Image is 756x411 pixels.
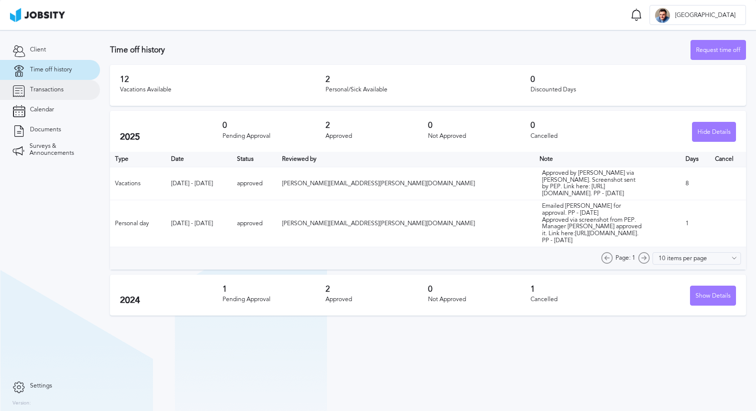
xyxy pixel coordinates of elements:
[534,152,680,167] th: Toggle SortBy
[110,152,166,167] th: Type
[166,152,232,167] th: Toggle SortBy
[222,296,325,303] div: Pending Approval
[680,200,709,247] td: 1
[232,152,277,167] th: Toggle SortBy
[120,132,222,142] h2: 2025
[325,133,428,140] div: Approved
[325,296,428,303] div: Approved
[680,152,709,167] th: Days
[282,180,475,187] span: [PERSON_NAME][EMAIL_ADDRESS][PERSON_NAME][DOMAIN_NAME]
[282,220,475,227] span: [PERSON_NAME][EMAIL_ADDRESS][PERSON_NAME][DOMAIN_NAME]
[690,286,736,306] button: Show Details
[222,133,325,140] div: Pending Approval
[691,40,745,60] div: Request time off
[542,203,642,244] div: Emailed [PERSON_NAME] for approval. PP - [DATE] Approved via screenshot from PEP. Manager [PERSON...
[30,126,61,133] span: Documents
[232,200,277,247] td: approved
[120,86,325,93] div: Vacations Available
[670,12,740,19] span: [GEOGRAPHIC_DATA]
[530,121,633,130] h3: 0
[222,285,325,294] h3: 1
[428,133,530,140] div: Not Approved
[166,167,232,200] td: [DATE] - [DATE]
[120,75,325,84] h3: 12
[277,152,534,167] th: Toggle SortBy
[530,75,736,84] h3: 0
[325,86,531,93] div: Personal/Sick Available
[530,86,736,93] div: Discounted Days
[710,152,746,167] th: Cancel
[530,296,633,303] div: Cancelled
[325,285,428,294] h3: 2
[30,66,72,73] span: Time off history
[10,8,65,22] img: ab4bad089aa723f57921c736e9817d99.png
[166,200,232,247] td: [DATE] - [DATE]
[615,255,635,262] span: Page: 1
[690,286,735,306] div: Show Details
[680,167,709,200] td: 8
[692,122,735,142] div: Hide Details
[428,296,530,303] div: Not Approved
[428,121,530,130] h3: 0
[655,8,670,23] div: W
[29,143,87,157] span: Surveys & Announcements
[120,295,222,306] h2: 2024
[232,167,277,200] td: approved
[692,122,736,142] button: Hide Details
[428,285,530,294] h3: 0
[110,167,166,200] td: Vacations
[325,121,428,130] h3: 2
[12,401,31,407] label: Version:
[649,5,746,25] button: W[GEOGRAPHIC_DATA]
[530,133,633,140] div: Cancelled
[110,45,690,54] h3: Time off history
[530,285,633,294] h3: 1
[542,170,642,197] div: Approved by [PERSON_NAME] via [PERSON_NAME]. Screenshot sent by PEP. Link here: [URL][DOMAIN_NAME...
[30,106,54,113] span: Calendar
[110,200,166,247] td: Personal day
[690,40,746,60] button: Request time off
[30,86,63,93] span: Transactions
[30,46,46,53] span: Client
[30,383,52,390] span: Settings
[222,121,325,130] h3: 0
[325,75,531,84] h3: 2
